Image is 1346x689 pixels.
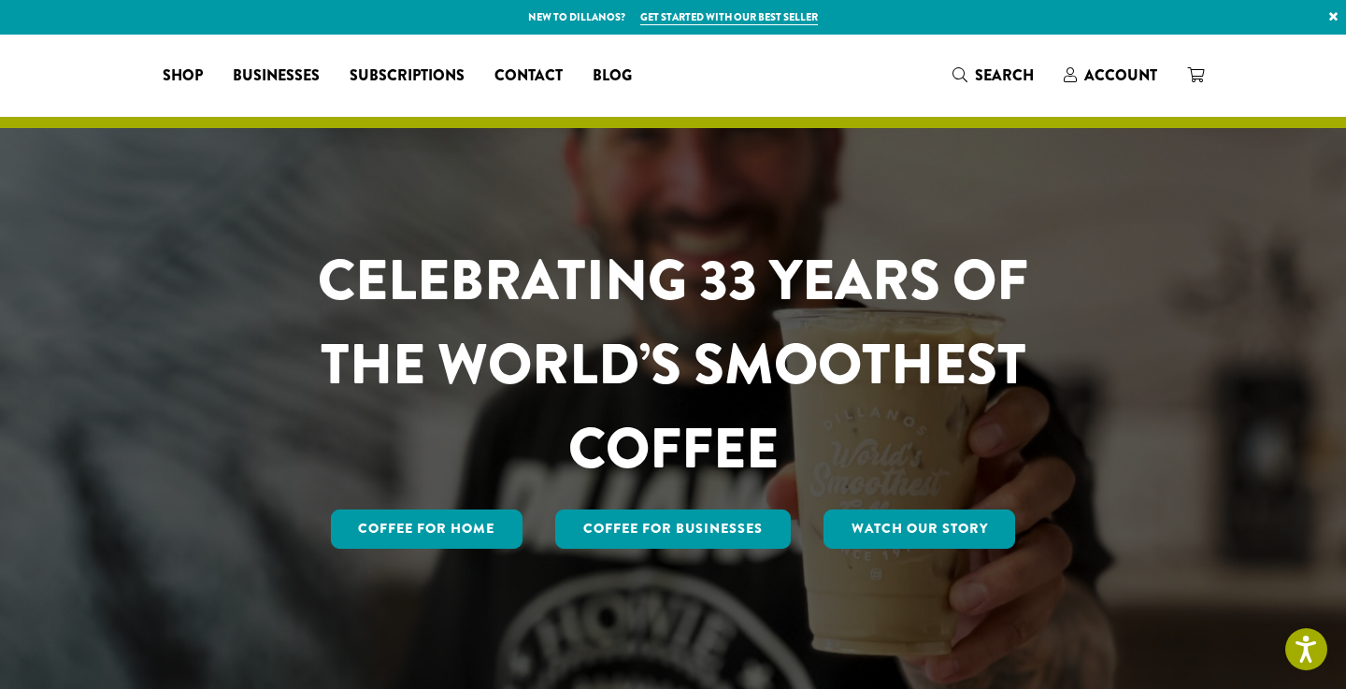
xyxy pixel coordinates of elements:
a: Shop [148,61,218,91]
a: Coffee For Businesses [555,510,791,549]
span: Subscriptions [350,65,465,88]
a: Coffee for Home [331,510,523,549]
span: Search [975,65,1034,86]
h1: CELEBRATING 33 YEARS OF THE WORLD’S SMOOTHEST COFFEE [263,238,1083,491]
span: Contact [494,65,563,88]
a: Get started with our best seller [640,9,818,25]
span: Account [1084,65,1157,86]
span: Shop [163,65,203,88]
span: Blog [593,65,632,88]
a: Search [938,60,1049,91]
span: Businesses [233,65,320,88]
a: Watch Our Story [823,510,1016,549]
